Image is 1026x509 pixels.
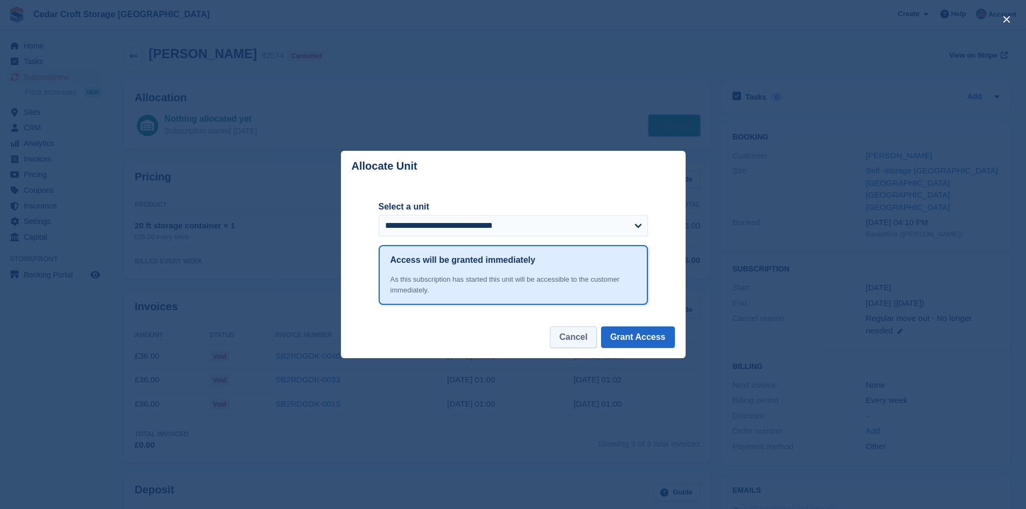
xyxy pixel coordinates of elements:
h1: Access will be granted immediately [390,254,535,267]
button: Grant Access [601,326,675,348]
p: Allocate Unit [352,160,417,172]
div: As this subscription has started this unit will be accessible to the customer immediately. [390,274,636,295]
button: Cancel [550,326,596,348]
button: close [998,11,1015,28]
label: Select a unit [379,200,648,213]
